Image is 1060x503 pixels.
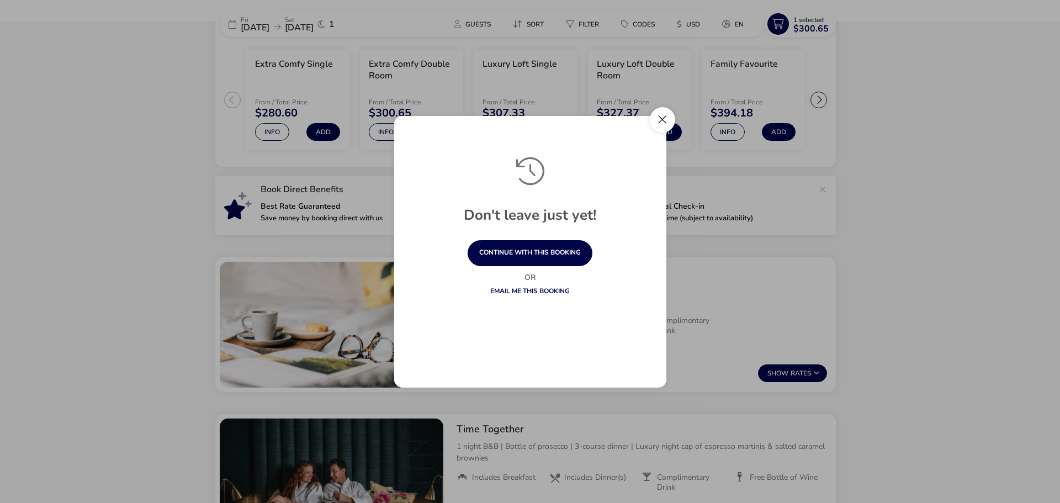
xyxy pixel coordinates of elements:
div: exitPrevention [394,116,666,388]
h1: Don't leave just yet! [410,208,650,240]
button: Close [650,107,675,133]
p: Or [442,272,618,283]
a: Email me this booking [490,287,570,295]
button: continue with this booking [468,240,592,266]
